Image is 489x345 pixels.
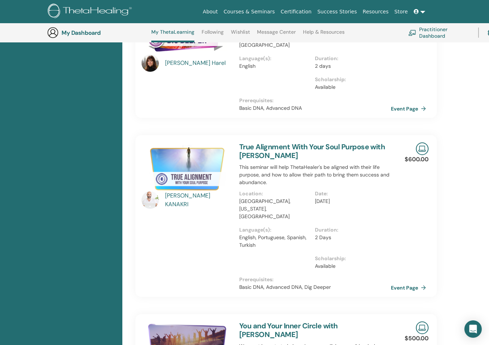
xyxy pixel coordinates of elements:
a: True Alignment With Your Soul Purpose with [PERSON_NAME] [239,142,385,160]
p: Date : [315,190,387,198]
a: Message Center [257,29,296,41]
a: [PERSON_NAME] KANAKRI [165,191,232,209]
a: Help & Resources [303,29,345,41]
p: Basic DNA, Advanced DNA [239,104,391,112]
img: logo.png [48,4,134,20]
p: Basic DNA, Advanced DNA, Dig Deeper [239,283,391,291]
div: Keywords by Traffic [80,43,122,47]
p: Available [315,262,387,270]
p: Scholarship : [315,76,387,83]
p: 2 Days [315,234,387,241]
img: True Alignment With Your Soul Purpose [142,142,231,194]
p: Duration : [315,55,387,62]
p: 2 days [315,62,387,70]
div: v 4.0.25 [20,12,35,17]
img: logo_orange.svg [12,12,17,17]
h3: My Dashboard [62,29,134,36]
p: Prerequisites : [239,97,391,104]
img: chalkboard-teacher.svg [408,30,416,36]
p: [GEOGRAPHIC_DATA], [US_STATE], [GEOGRAPHIC_DATA] [239,198,311,220]
p: [DATE] [315,198,387,205]
img: default.jpg [142,54,159,72]
div: Domain: [DOMAIN_NAME] [19,19,80,25]
p: Language(s) : [239,55,311,62]
p: English, Portuguese, Spanish, Turkish [239,234,311,249]
a: Resources [360,5,392,18]
a: My ThetaLearning [151,29,194,42]
img: website_grey.svg [12,19,17,25]
a: Event Page [391,103,429,114]
a: About [200,5,220,18]
a: Wishlist [231,29,250,41]
p: $600.00 [405,155,429,164]
p: Duration : [315,226,387,234]
img: default.jpg [142,191,159,209]
p: $500.00 [405,334,429,343]
a: Success Stories [315,5,360,18]
img: Live Online Seminar [416,321,429,334]
a: Practitioner Dashboard [408,25,469,41]
div: Domain Overview [28,43,65,47]
a: You and Your Inner Circle with [PERSON_NAME] [239,321,338,339]
a: Following [202,29,224,41]
p: Language(s) : [239,226,311,234]
p: Available [315,83,387,91]
p: Location : [239,190,311,198]
a: Store [392,5,411,18]
img: tab_keywords_by_traffic_grey.svg [72,42,78,48]
a: [PERSON_NAME] Harel [165,59,232,67]
a: Event Page [391,282,429,293]
div: Open Intercom Messenger [464,320,482,338]
p: Scholarship : [315,255,387,262]
p: Prerequisites : [239,276,391,283]
img: Live Online Seminar [416,142,429,155]
p: This seminar will help ThetaHealer's be aligned with their life purpose, and how to allow their p... [239,163,391,186]
img: tab_domain_overview_orange.svg [20,42,25,48]
a: Certification [278,5,314,18]
a: Courses & Seminars [221,5,278,18]
p: English [239,62,311,70]
img: generic-user-icon.jpg [47,27,59,38]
